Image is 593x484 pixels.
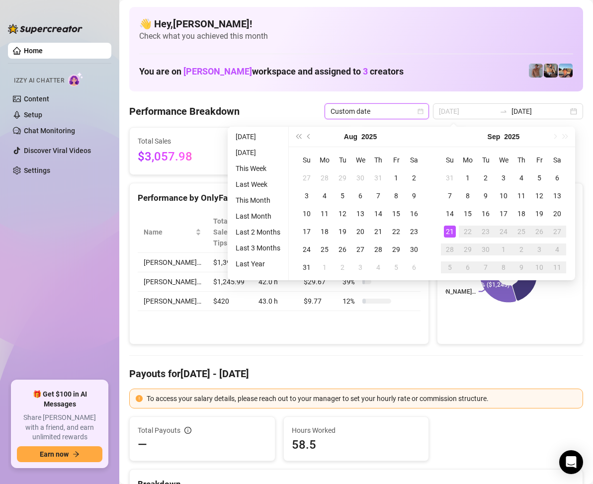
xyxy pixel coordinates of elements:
[390,261,402,273] div: 5
[298,187,316,205] td: 2025-08-03
[459,187,477,205] td: 2025-09-08
[232,147,284,159] li: [DATE]
[495,151,512,169] th: We
[439,106,496,117] input: Start date
[138,292,207,311] td: [PERSON_NAME]…
[301,243,313,255] div: 24
[495,205,512,223] td: 2025-09-17
[426,288,476,295] text: [PERSON_NAME]…
[548,223,566,241] td: 2025-09-27
[331,104,423,119] span: Custom date
[515,190,527,202] div: 11
[136,395,143,402] span: exclamation-circle
[408,261,420,273] div: 6
[462,226,474,238] div: 22
[408,226,420,238] div: 23
[232,178,284,190] li: Last Week
[8,24,83,34] img: logo-BBDzfeDw.svg
[551,261,563,273] div: 11
[298,241,316,258] td: 2025-08-24
[24,95,49,103] a: Content
[387,187,405,205] td: 2025-08-08
[488,127,501,147] button: Choose a month
[232,226,284,238] li: Last 2 Months
[301,208,313,220] div: 10
[139,31,573,42] span: Check what you achieved this month
[515,226,527,238] div: 25
[24,147,91,155] a: Discover Viral Videos
[459,241,477,258] td: 2025-09-29
[530,241,548,258] td: 2025-10-03
[551,172,563,184] div: 6
[129,367,583,381] h4: Payouts for [DATE] - [DATE]
[444,190,456,202] div: 7
[354,243,366,255] div: 27
[441,241,459,258] td: 2025-09-28
[512,151,530,169] th: Th
[498,190,509,202] div: 10
[14,76,64,85] span: Izzy AI Chatter
[301,226,313,238] div: 17
[342,276,358,287] span: 39 %
[480,208,492,220] div: 16
[529,64,543,78] img: Joey
[390,226,402,238] div: 22
[372,172,384,184] div: 31
[337,226,348,238] div: 19
[459,151,477,169] th: Mo
[369,151,387,169] th: Th
[17,446,102,462] button: Earn nowarrow-right
[298,223,316,241] td: 2025-08-17
[334,151,351,169] th: Tu
[512,223,530,241] td: 2025-09-25
[408,208,420,220] div: 16
[551,208,563,220] div: 20
[405,169,423,187] td: 2025-08-02
[369,258,387,276] td: 2025-09-04
[551,226,563,238] div: 27
[559,450,583,474] div: Open Intercom Messenger
[319,190,331,202] div: 4
[298,272,337,292] td: $29.67
[129,104,240,118] h4: Performance Breakdown
[337,208,348,220] div: 12
[337,243,348,255] div: 26
[139,66,404,77] h1: You are on workspace and assigned to creators
[334,187,351,205] td: 2025-08-05
[319,208,331,220] div: 11
[253,272,298,292] td: 42.0 h
[138,212,207,253] th: Name
[480,261,492,273] div: 7
[533,190,545,202] div: 12
[548,205,566,223] td: 2025-09-20
[354,261,366,273] div: 3
[337,190,348,202] div: 5
[387,169,405,187] td: 2025-08-01
[138,425,180,436] span: Total Payouts
[232,242,284,254] li: Last 3 Months
[24,166,50,174] a: Settings
[207,272,253,292] td: $1,245.99
[17,413,102,442] span: Share [PERSON_NAME] with a friend, and earn unlimited rewards
[498,172,509,184] div: 3
[334,223,351,241] td: 2025-08-19
[351,187,369,205] td: 2025-08-06
[441,151,459,169] th: Su
[533,243,545,255] div: 3
[351,223,369,241] td: 2025-08-20
[500,107,508,115] span: swap-right
[504,127,519,147] button: Choose a year
[477,187,495,205] td: 2025-09-09
[390,172,402,184] div: 1
[530,223,548,241] td: 2025-09-26
[361,127,377,147] button: Choose a year
[441,187,459,205] td: 2025-09-07
[548,169,566,187] td: 2025-09-06
[387,258,405,276] td: 2025-09-05
[441,169,459,187] td: 2025-08-31
[459,169,477,187] td: 2025-09-01
[533,261,545,273] div: 10
[477,169,495,187] td: 2025-09-02
[462,243,474,255] div: 29
[301,172,313,184] div: 27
